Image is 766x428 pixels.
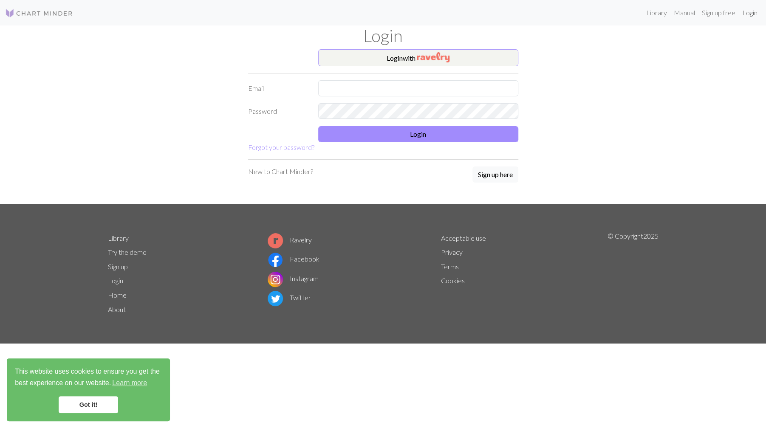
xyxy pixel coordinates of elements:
a: Sign up free [698,4,739,21]
a: Twitter [268,293,311,301]
img: Twitter logo [268,291,283,306]
a: Forgot your password? [248,143,314,151]
a: Home [108,291,127,299]
a: About [108,305,126,313]
a: Try the demo [108,248,147,256]
p: © Copyright 2025 [607,231,658,317]
a: Login [739,4,761,21]
a: learn more about cookies [111,377,148,389]
span: This website uses cookies to ensure you get the best experience on our website. [15,366,162,389]
a: Library [643,4,670,21]
a: Instagram [268,274,319,282]
a: Login [108,276,123,284]
img: Instagram logo [268,272,283,287]
button: Sign up here [472,166,518,183]
a: Ravelry [268,236,312,244]
a: Library [108,234,129,242]
a: Terms [441,262,459,270]
a: Acceptable use [441,234,486,242]
img: Logo [5,8,73,18]
a: Facebook [268,255,319,263]
label: Password [243,103,313,119]
a: Cookies [441,276,465,284]
p: New to Chart Minder? [248,166,313,177]
a: Sign up [108,262,128,270]
label: Email [243,80,313,96]
a: dismiss cookie message [59,396,118,413]
a: Manual [670,4,698,21]
a: Privacy [441,248,463,256]
img: Ravelry logo [268,233,283,248]
div: cookieconsent [7,358,170,421]
img: Facebook logo [268,252,283,267]
h1: Login [103,25,664,46]
img: Ravelry [417,52,449,62]
button: Loginwith [318,49,518,66]
button: Login [318,126,518,142]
